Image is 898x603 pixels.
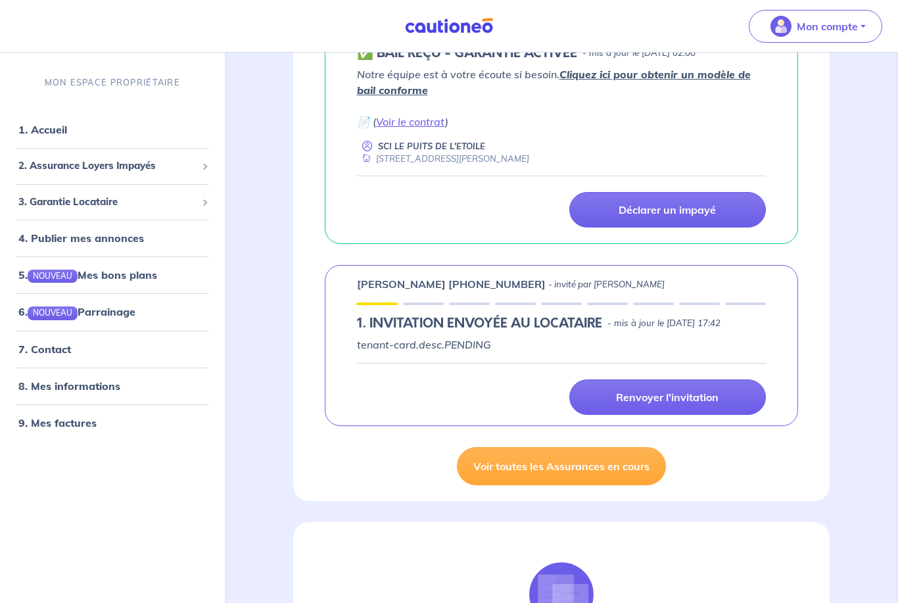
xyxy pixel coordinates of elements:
[18,268,157,281] a: 5.NOUVEAUMes bons plans
[18,342,71,355] a: 7. Contact
[357,45,577,61] h5: ✅ BAIL REÇU - GARANTIE ACTIVÉE
[797,18,858,34] p: Mon compte
[582,47,696,60] p: - mis à jour le [DATE] 02:00
[5,372,220,398] div: 8. Mes informations
[770,16,792,37] img: illu_account_valid_menu.svg
[357,276,546,292] p: [PERSON_NAME] [PHONE_NUMBER]
[5,262,220,288] div: 5.NOUVEAUMes bons plans
[5,189,220,214] div: 3. Garantie Locataire
[749,10,882,43] button: illu_account_valid_menu.svgMon compte
[569,192,766,228] a: Déclarer un impayé
[357,337,767,352] p: tenant-card.desc.PENDING
[5,335,220,362] div: 7. Contact
[45,76,180,89] p: MON ESPACE PROPRIÉTAIRE
[607,317,721,330] p: - mis à jour le [DATE] 17:42
[18,231,144,245] a: 4. Publier mes annonces
[357,153,529,165] div: [STREET_ADDRESS][PERSON_NAME]
[18,158,197,174] span: 2. Assurance Loyers Impayés
[357,45,767,61] div: state: CONTRACT-VALIDATED, Context: IN-LANDLORD,IS-GL-CAUTION-IN-LANDLORD
[5,116,220,143] div: 1. Accueil
[376,115,445,128] a: Voir le contrat
[378,140,485,153] p: SCI LE PUITS DE L'ETOILE
[548,278,665,291] p: - invité par [PERSON_NAME]
[457,447,666,485] a: Voir toutes les Assurances en cours
[619,203,716,216] p: Déclarer un impayé
[5,153,220,179] div: 2. Assurance Loyers Impayés
[18,416,97,429] a: 9. Mes factures
[18,305,135,318] a: 6.NOUVEAUParrainage
[5,299,220,325] div: 6.NOUVEAUParrainage
[18,194,197,209] span: 3. Garantie Locataire
[569,379,766,415] a: Renvoyer l'invitation
[5,409,220,435] div: 9. Mes factures
[357,316,602,331] h5: 1.︎ INVITATION ENVOYÉE AU LOCATAIRE
[616,391,719,404] p: Renvoyer l'invitation
[357,68,751,97] em: Notre équipe est à votre écoute si besoin.
[357,316,767,331] div: state: PENDING, Context: IN-LANDLORD
[18,379,120,392] a: 8. Mes informations
[357,115,448,128] em: 📄 ( )
[5,225,220,251] div: 4. Publier mes annonces
[400,18,498,34] img: Cautioneo
[18,123,67,136] a: 1. Accueil
[357,68,751,97] a: Cliquez ici pour obtenir un modèle de bail conforme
